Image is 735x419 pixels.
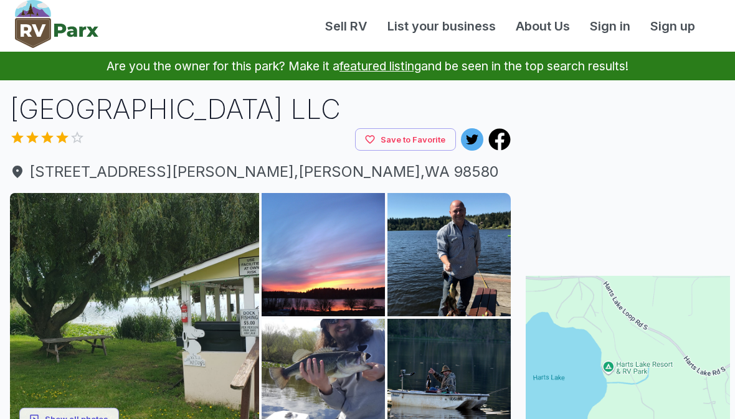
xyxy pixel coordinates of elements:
[377,17,506,35] a: List your business
[262,193,384,316] img: AAcXr8pSOdqyA1swTeFFiAZGqldI5x2N-PiVbfNHGbwpbdouqZfQeRSqw9TWBp4yMcIUVqI8x7-jsKATpnZbqImm499O6zF48...
[580,17,640,35] a: Sign in
[15,52,720,80] p: Are you the owner for this park? Make it a and be seen in the top search results!
[10,161,511,183] span: [STREET_ADDRESS][PERSON_NAME] , [PERSON_NAME] , WA 98580
[315,17,377,35] a: Sell RV
[10,161,511,183] a: [STREET_ADDRESS][PERSON_NAME],[PERSON_NAME],WA 98580
[640,17,705,35] a: Sign up
[506,17,580,35] a: About Us
[387,193,510,316] img: AAcXr8o5MDRw5NBBNdDR8d5vxIYPb07kYL_aI-ykVCGjfWbsRaLofxroKWlUk--hAnXFNe3fni5EeASD7tdITsBS7e4_57o3W...
[526,90,730,246] iframe: Advertisement
[339,59,421,73] a: featured listing
[10,90,511,128] h1: [GEOGRAPHIC_DATA] LLC
[355,128,456,151] button: Save to Favorite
